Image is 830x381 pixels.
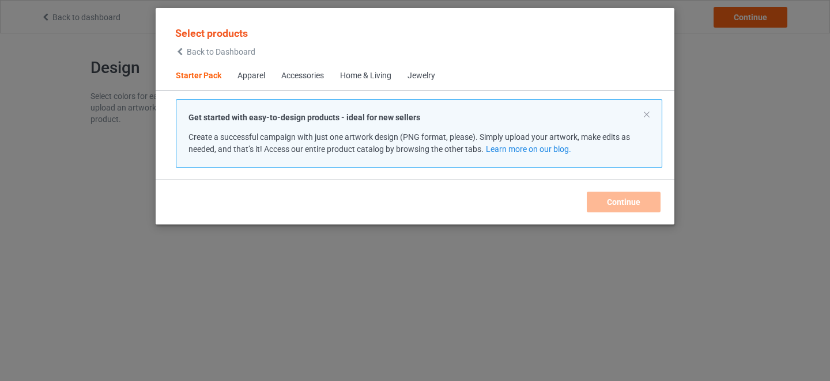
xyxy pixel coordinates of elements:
a: Learn more on our blog. [486,144,571,154]
span: Back to Dashboard [187,47,255,56]
span: Create a successful campaign with just one artwork design (PNG format, please). Simply upload you... [188,132,630,154]
div: Accessories [281,70,324,82]
span: Starter Pack [168,62,229,90]
strong: Get started with easy-to-design products - ideal for new sellers [188,113,420,122]
div: Home & Living [340,70,391,82]
span: Select products [175,27,248,39]
div: Apparel [237,70,265,82]
div: Jewelry [408,70,435,82]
